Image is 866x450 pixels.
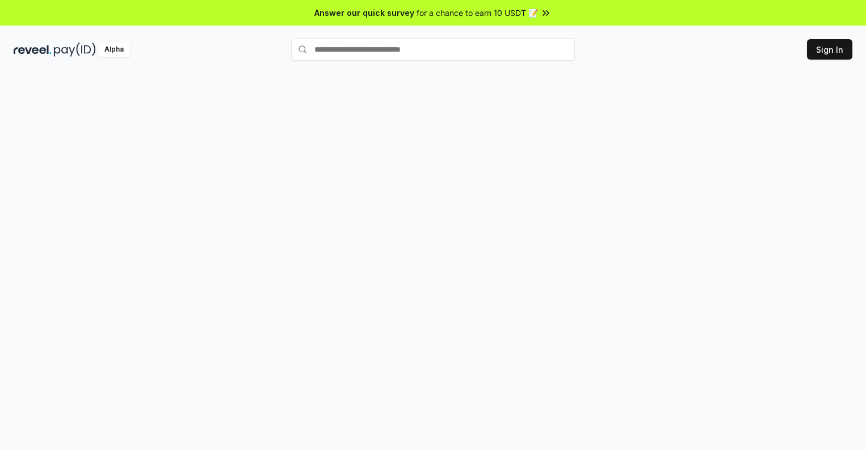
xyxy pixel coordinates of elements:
[54,43,96,57] img: pay_id
[14,43,52,57] img: reveel_dark
[314,7,414,19] span: Answer our quick survey
[98,43,130,57] div: Alpha
[807,39,852,60] button: Sign In
[417,7,538,19] span: for a chance to earn 10 USDT 📝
